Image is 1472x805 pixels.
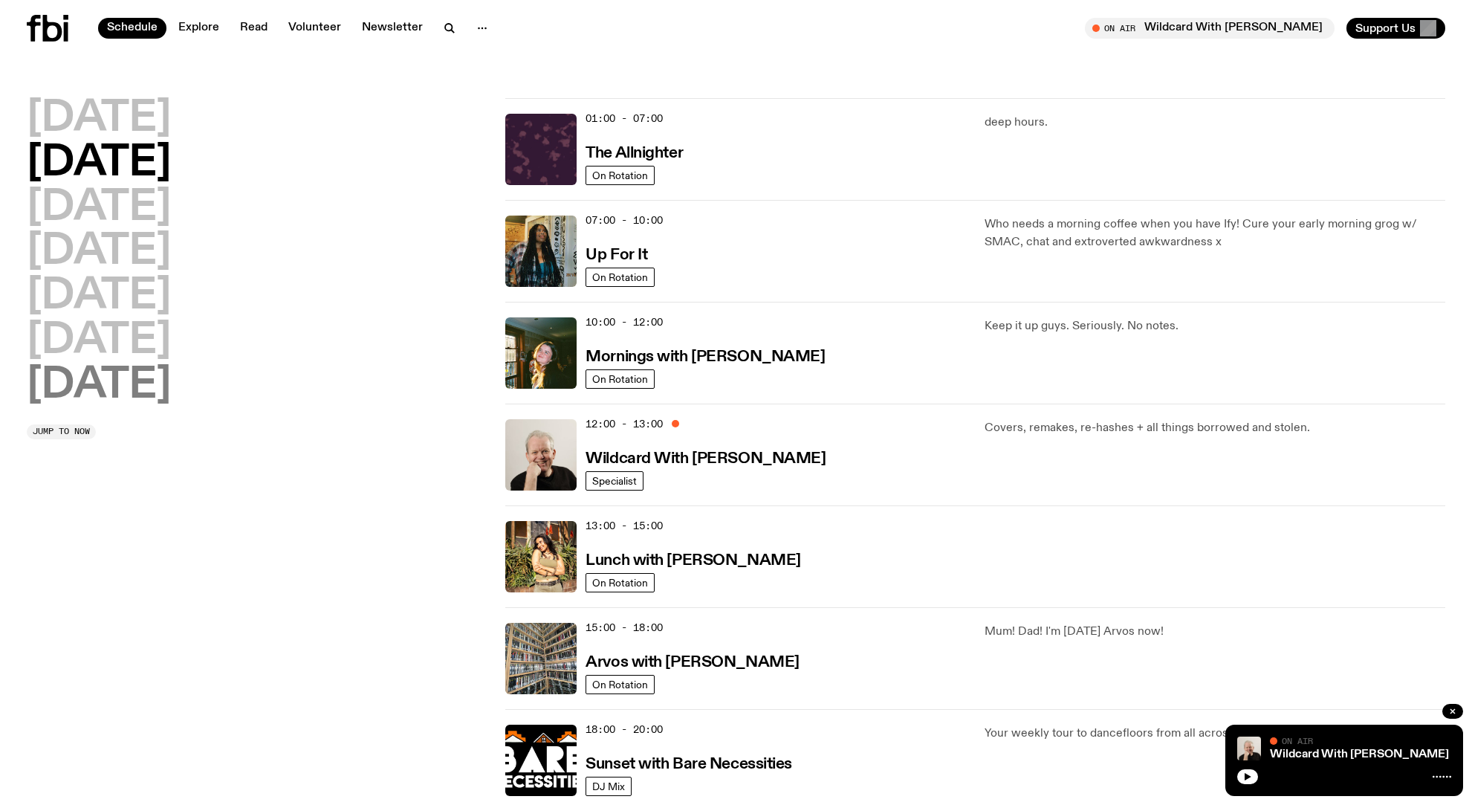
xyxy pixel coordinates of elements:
button: [DATE] [27,143,171,184]
p: deep hours. [985,114,1445,132]
p: Keep it up guys. Seriously. No notes. [985,317,1445,335]
img: Bare Necessities [505,725,577,796]
h3: Arvos with [PERSON_NAME] [586,655,799,670]
a: On Rotation [586,369,655,389]
a: Lunch with [PERSON_NAME] [586,550,800,569]
span: On Rotation [592,271,648,282]
span: 15:00 - 18:00 [586,621,663,635]
a: On Rotation [586,268,655,287]
img: Ify - a Brown Skin girl with black braided twists, looking up to the side with her tongue stickin... [505,216,577,287]
span: On Rotation [592,373,648,384]
a: Mornings with [PERSON_NAME] [586,346,825,365]
a: Newsletter [353,18,432,39]
span: Jump to now [33,427,90,436]
a: Explore [169,18,228,39]
a: On Rotation [586,166,655,185]
img: A corner shot of the fbi music library [505,623,577,694]
span: 18:00 - 20:00 [586,722,663,737]
a: Wildcard With [PERSON_NAME] [1270,749,1449,760]
a: Arvos with [PERSON_NAME] [586,652,799,670]
h3: Wildcard With [PERSON_NAME] [586,451,826,467]
h3: The Allnighter [586,146,683,161]
a: Schedule [98,18,166,39]
button: On AirWildcard With [PERSON_NAME] [1085,18,1335,39]
span: 12:00 - 13:00 [586,417,663,431]
h3: Sunset with Bare Necessities [586,757,792,772]
a: On Rotation [586,573,655,592]
h3: Mornings with [PERSON_NAME] [586,349,825,365]
span: 13:00 - 15:00 [586,519,663,533]
button: [DATE] [27,365,171,407]
button: [DATE] [27,187,171,229]
a: Read [231,18,276,39]
a: Volunteer [279,18,350,39]
a: On Rotation [586,675,655,694]
img: Freya smiles coyly as she poses for the image. [505,317,577,389]
span: Support Us [1355,22,1416,35]
a: Up For It [586,245,647,263]
span: On Rotation [592,169,648,181]
span: Specialist [592,475,637,486]
a: Wildcard With [PERSON_NAME] [586,448,826,467]
span: On Air [1282,736,1313,746]
button: Support Us [1346,18,1445,39]
span: 01:00 - 07:00 [586,111,663,126]
a: Specialist [586,471,643,491]
a: DJ Mix [586,777,632,796]
button: [DATE] [27,276,171,317]
span: 10:00 - 12:00 [586,315,663,329]
p: Mum! Dad! I'm [DATE] Arvos now! [985,623,1445,641]
h3: Up For It [586,248,647,263]
p: Who needs a morning coffee when you have Ify! Cure your early morning grog w/ SMAC, chat and extr... [985,216,1445,251]
button: [DATE] [27,320,171,362]
img: Stuart is smiling charmingly, wearing a black t-shirt against a stark white background. [505,419,577,491]
button: [DATE] [27,98,171,140]
button: Jump to now [27,424,96,439]
span: On Rotation [592,679,648,690]
a: Sunset with Bare Necessities [586,754,792,772]
span: 07:00 - 10:00 [586,213,663,227]
span: On Rotation [592,577,648,588]
a: The Allnighter [586,143,683,161]
h3: Lunch with [PERSON_NAME] [586,553,800,569]
p: Covers, remakes, re-hashes + all things borrowed and stolen. [985,419,1445,437]
p: Your weekly tour to dancefloors from all across the globe! [985,725,1445,743]
img: Tanya is standing in front of plants and a brick fence on a sunny day. She is looking to the left... [505,521,577,592]
button: [DATE] [27,231,171,273]
img: Stuart is smiling charmingly, wearing a black t-shirt against a stark white background. [1237,737,1261,760]
span: DJ Mix [592,780,625,792]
